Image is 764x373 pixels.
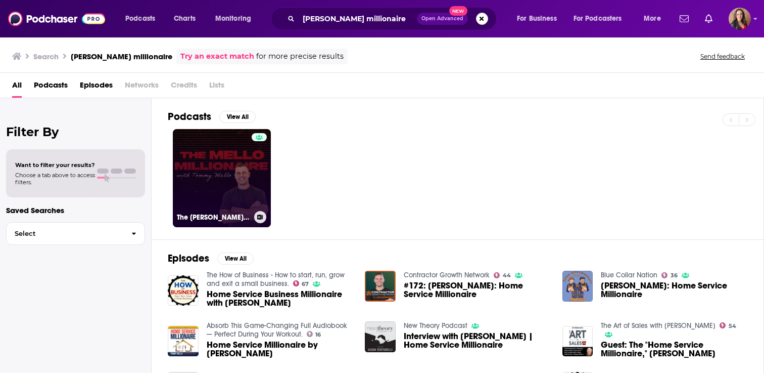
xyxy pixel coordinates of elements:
[404,281,550,299] a: #172: Tommy Mello: Home Service Millionaire
[601,271,657,279] a: Blue Collar Nation
[517,12,557,26] span: For Business
[171,77,197,98] span: Credits
[168,110,211,123] h2: Podcasts
[421,16,463,21] span: Open Advanced
[219,111,256,123] button: View All
[207,271,345,288] a: The How of Business - How to start, run, grow and exit a small business.
[574,12,622,26] span: For Podcasters
[207,321,347,339] a: Absorb This Game-Changing Full Audiobook — Perfect During Your Workout.
[71,52,172,61] h3: [PERSON_NAME] millionaire
[293,280,309,286] a: 67
[307,331,321,337] a: 16
[167,11,202,27] a: Charts
[80,77,113,98] a: Episodes
[207,290,353,307] span: Home Service Business Millionaire with [PERSON_NAME]
[562,326,593,357] img: Guest: The "Home Service Millionaire," Tommy Mello
[601,341,747,358] span: Guest: The "Home Service Millionaire," [PERSON_NAME]
[404,332,550,349] span: Interview with [PERSON_NAME] | Home Service Millionaire
[168,252,254,265] a: EpisodesView All
[729,324,736,328] span: 54
[6,222,145,245] button: Select
[503,273,511,278] span: 44
[125,77,159,98] span: Networks
[661,272,678,278] a: 36
[168,110,256,123] a: PodcastsView All
[404,321,467,330] a: New Theory Podcast
[601,341,747,358] a: Guest: The "Home Service Millionaire," Tommy Mello
[180,51,254,62] a: Try an exact match
[315,333,321,337] span: 16
[601,281,747,299] a: Tommy Mello: Home Service Millionaire
[567,11,637,27] button: open menu
[697,52,748,61] button: Send feedback
[207,290,353,307] a: Home Service Business Millionaire with Tommy Mello
[6,125,145,139] h2: Filter By
[6,205,145,215] p: Saved Searches
[118,11,168,27] button: open menu
[365,271,396,302] img: #172: Tommy Mello: Home Service Millionaire
[494,272,511,278] a: 44
[562,271,593,302] img: Tommy Mello: Home Service Millionaire
[168,326,199,357] img: Home Service Millionaire by Tommy Mello
[173,129,271,227] a: The [PERSON_NAME] Millionaire with [PERSON_NAME]
[302,282,309,286] span: 67
[207,341,353,358] a: Home Service Millionaire by Tommy Mello
[299,11,417,27] input: Search podcasts, credits, & more...
[729,8,751,30] button: Show profile menu
[601,321,715,330] a: The Art of Sales with Art Sobczak
[280,7,506,30] div: Search podcasts, credits, & more...
[34,77,68,98] a: Podcasts
[12,77,22,98] a: All
[125,12,155,26] span: Podcasts
[729,8,751,30] span: Logged in as catygray
[644,12,661,26] span: More
[720,322,736,328] a: 54
[168,252,209,265] h2: Episodes
[676,10,693,27] a: Show notifications dropdown
[404,332,550,349] a: Interview with Tommy Mello | Home Service Millionaire
[209,77,224,98] span: Lists
[256,51,344,62] span: for more precise results
[217,253,254,265] button: View All
[168,275,199,306] img: Home Service Business Millionaire with Tommy Mello
[637,11,674,27] button: open menu
[417,13,468,25] button: Open AdvancedNew
[174,12,196,26] span: Charts
[215,12,251,26] span: Monitoring
[701,10,717,27] a: Show notifications dropdown
[601,281,747,299] span: [PERSON_NAME]: Home Service Millionaire
[33,52,59,61] h3: Search
[404,281,550,299] span: #172: [PERSON_NAME]: Home Service Millionaire
[177,213,250,222] h3: The [PERSON_NAME] Millionaire with [PERSON_NAME]
[8,9,105,28] img: Podchaser - Follow, Share and Rate Podcasts
[15,172,95,186] span: Choose a tab above to access filters.
[671,273,678,278] span: 36
[207,341,353,358] span: Home Service Millionaire by [PERSON_NAME]
[729,8,751,30] img: User Profile
[15,161,95,169] span: Want to filter your results?
[449,6,467,16] span: New
[404,271,490,279] a: Contractor Growth Network
[365,321,396,352] img: Interview with Tommy Mello | Home Service Millionaire
[208,11,264,27] button: open menu
[510,11,569,27] button: open menu
[7,230,123,237] span: Select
